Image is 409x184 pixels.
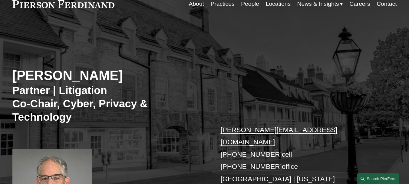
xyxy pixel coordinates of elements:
[220,163,282,170] a: [PHONE_NUMBER]
[12,68,205,84] h2: [PERSON_NAME]
[220,151,282,158] a: [PHONE_NUMBER]
[357,173,399,184] a: Search this site
[220,126,337,146] a: [PERSON_NAME][EMAIL_ADDRESS][DOMAIN_NAME]
[12,84,205,124] h3: Partner | Litigation Co-Chair, Cyber, Privacy & Technology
